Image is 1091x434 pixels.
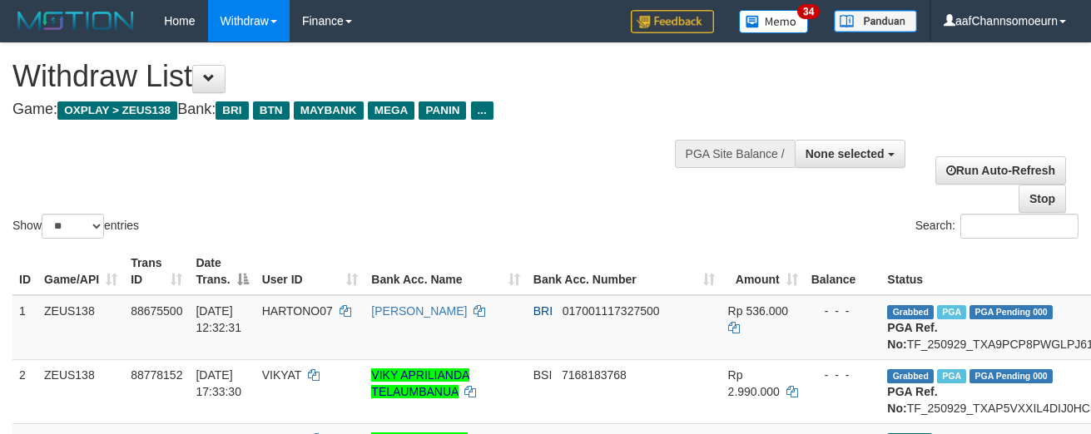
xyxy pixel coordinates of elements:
span: MAYBANK [294,101,364,120]
span: Rp 2.990.000 [728,368,780,398]
select: Showentries [42,214,104,239]
b: PGA Ref. No: [887,321,937,351]
div: - - - [811,303,875,319]
th: Date Trans.: activate to sort column descending [189,248,255,295]
span: BRI [216,101,248,120]
div: PGA Site Balance / [675,140,795,168]
span: BRI [533,304,553,318]
td: ZEUS138 [37,359,124,423]
span: BSI [533,368,553,382]
span: MEGA [368,101,415,120]
span: Marked by aafchomsokheang [937,369,966,383]
span: 34 [797,4,820,19]
span: 88675500 [131,304,182,318]
input: Search: [960,214,1079,239]
h4: Game: Bank: [12,101,711,118]
th: Balance [805,248,881,295]
span: 88778152 [131,368,182,382]
span: BTN [253,101,290,120]
a: [PERSON_NAME] [371,304,467,318]
a: Stop [1019,185,1066,213]
button: None selected [795,140,905,168]
th: ID [12,248,37,295]
span: None selected [806,147,885,160]
span: Rp 536.000 [728,304,788,318]
td: 2 [12,359,37,423]
img: panduan.png [834,10,917,32]
span: VIKYAT [262,368,301,382]
a: VIKY APRILIANDA TELAUMBANUA [371,368,469,398]
b: PGA Ref. No: [887,385,937,415]
span: PGA Pending [970,369,1053,383]
label: Search: [915,214,1079,239]
img: Button%20Memo.svg [739,10,809,33]
span: PGA Pending [970,305,1053,319]
span: Marked by aaftrukkakada [937,305,966,319]
span: Grabbed [887,305,934,319]
span: HARTONO07 [262,304,333,318]
th: Amount: activate to sort column ascending [722,248,805,295]
th: Trans ID: activate to sort column ascending [124,248,189,295]
span: [DATE] 12:32:31 [196,304,241,334]
a: Run Auto-Refresh [935,156,1066,185]
span: [DATE] 17:33:30 [196,368,241,398]
td: ZEUS138 [37,295,124,360]
span: ... [471,101,493,120]
th: Bank Acc. Number: activate to sort column ascending [527,248,722,295]
th: User ID: activate to sort column ascending [255,248,365,295]
span: OXPLAY > ZEUS138 [57,101,177,120]
span: Grabbed [887,369,934,383]
span: Copy 017001117327500 to clipboard [563,304,660,318]
img: MOTION_logo.png [12,8,139,33]
label: Show entries [12,214,139,239]
td: 1 [12,295,37,360]
img: Feedback.jpg [631,10,714,33]
th: Game/API: activate to sort column ascending [37,248,124,295]
span: PANIN [419,101,466,120]
h1: Withdraw List [12,60,711,93]
th: Bank Acc. Name: activate to sort column ascending [364,248,526,295]
div: - - - [811,367,875,383]
span: Copy 7168183768 to clipboard [562,368,627,382]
